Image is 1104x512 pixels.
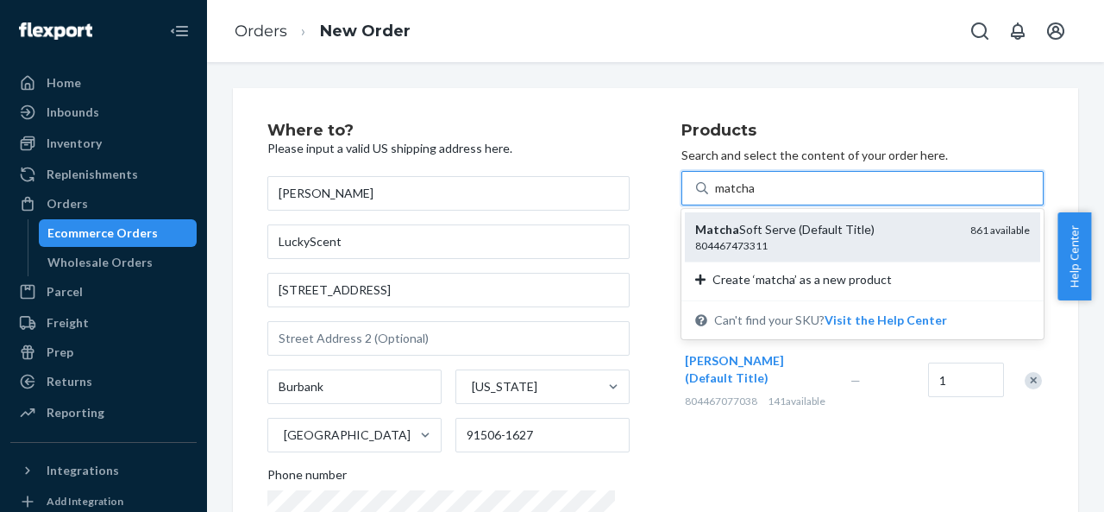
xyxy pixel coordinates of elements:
h2: Products [681,123,1044,140]
span: 861 available [970,224,1030,237]
input: Company Name [267,224,630,259]
div: Add Integration [47,494,123,509]
div: Soft Serve (Default Title) [695,221,957,238]
button: Help Center [1057,212,1091,300]
button: Close Navigation [162,14,197,48]
button: Integrations [10,457,197,484]
button: Open account menu [1038,14,1073,48]
div: Returns [47,373,92,390]
a: Returns [10,368,197,395]
p: Search and select the content of your order here. [681,147,1044,164]
a: Prep [10,338,197,366]
span: 804467077038 [685,395,757,408]
a: Parcel [10,278,197,306]
a: Inventory [10,130,197,157]
h2: Where to? [267,123,630,140]
a: Replenishments [10,161,197,188]
div: Orders [47,195,88,212]
button: Open Search Box [963,14,997,48]
input: Street Address 2 (Optional) [267,321,630,356]
span: Can't find your SKU? [714,312,947,329]
input: First & Last Name [267,176,630,211]
button: [PERSON_NAME] (Default Title) [685,352,830,387]
div: [GEOGRAPHIC_DATA] [284,427,411,444]
button: MatchaSoft Serve (Default Title)804467473311861 availableCreate ‘matcha’ as a new productCan't fi... [825,312,947,329]
div: Prep [47,344,73,361]
div: Wholesale Orders [47,254,153,271]
a: Wholesale Orders [39,249,198,276]
input: City [267,370,442,404]
div: Inbounds [47,104,99,121]
span: Phone number [267,466,347,490]
input: [GEOGRAPHIC_DATA] [282,427,284,444]
div: Reporting [47,404,104,421]
a: Home [10,69,197,97]
p: Please input a valid US shipping address here. [267,140,630,157]
div: 804467473311 [695,238,957,253]
span: — [850,373,861,388]
div: Integrations [47,462,119,479]
a: Ecommerce Orders [39,219,198,247]
input: MatchaSoft Serve (Default Title)804467473311861 availableCreate ‘matcha’ as a new productCan't fi... [715,180,756,197]
a: Inbounds [10,98,197,126]
div: Home [47,74,81,92]
div: Parcel [47,283,83,300]
input: Street Address [267,273,630,307]
img: Flexport logo [19,22,92,40]
div: [US_STATE] [472,378,537,395]
div: Freight [47,314,89,332]
a: Add Integration [10,491,197,512]
a: Orders [235,22,287,41]
span: 141 available [768,395,825,408]
a: Freight [10,309,197,337]
input: Quantity [928,363,1004,397]
span: Create ‘matcha’ as a new product [712,271,892,288]
div: Inventory [47,135,102,152]
div: Ecommerce Orders [47,224,158,242]
a: New Order [320,22,411,41]
a: Orders [10,190,197,218]
input: ZIP Code [455,418,630,452]
em: Matcha [695,222,739,237]
ol: breadcrumbs [221,6,424,57]
input: [US_STATE] [470,378,472,395]
a: Reporting [10,399,197,427]
span: [PERSON_NAME] (Default Title) [685,353,784,385]
button: Open notifications [1000,14,1035,48]
div: Remove Item [1025,372,1042,389]
div: Replenishments [47,166,138,183]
